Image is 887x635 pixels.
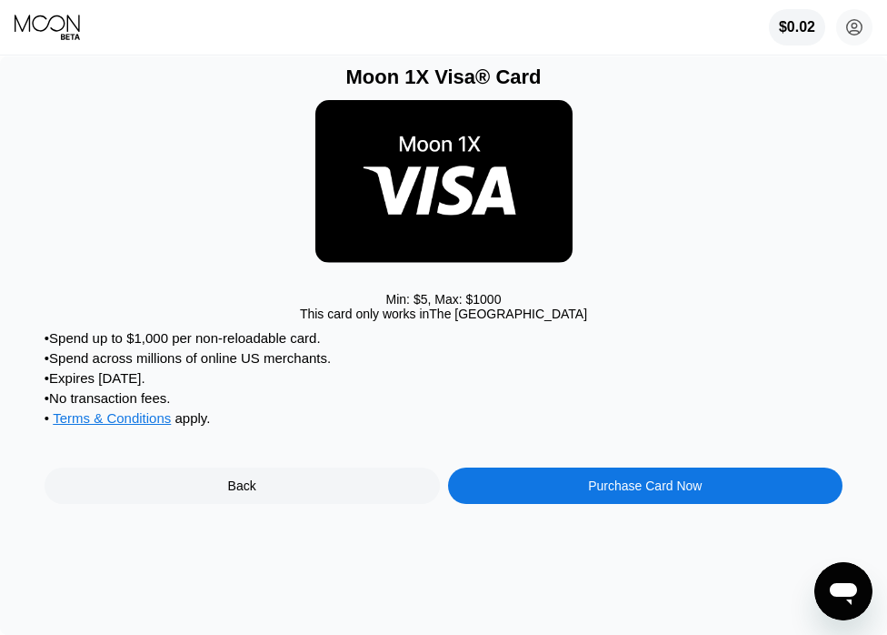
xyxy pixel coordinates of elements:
[769,9,825,45] div: $0.02
[53,410,171,426] span: Terms & Conditions
[53,410,171,430] div: Terms & Conditions
[45,66,842,89] div: Moon 1X Visa® Card
[779,19,815,35] div: $0.02
[45,390,842,406] div: • No transaction fees.
[228,479,256,493] div: Back
[588,479,702,493] div: Purchase Card Now
[45,468,440,504] div: Back
[45,350,842,366] div: • Spend across millions of online US merchants.
[45,370,842,386] div: • Expires [DATE].
[386,292,502,307] div: Min: $ 5 , Max: $ 1000
[814,562,872,620] iframe: Button to launch messaging window
[448,468,843,504] div: Purchase Card Now
[45,330,842,346] div: • Spend up to $1,000 per non-reloadable card.
[45,410,842,430] div: • apply .
[300,307,587,321] div: This card only works in The [GEOGRAPHIC_DATA]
